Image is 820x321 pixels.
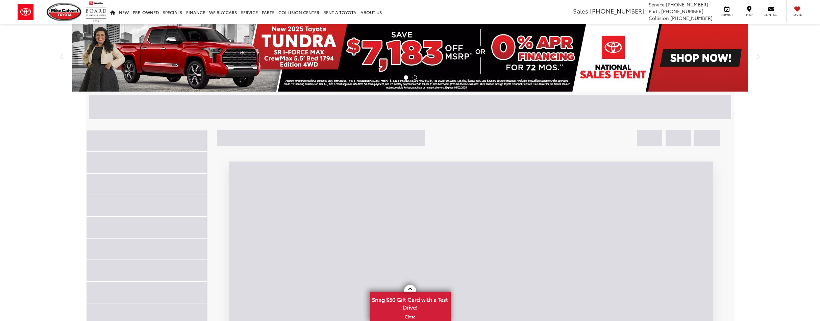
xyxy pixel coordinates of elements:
img: Mike Calvert Toyota [47,3,82,21]
span: Sales [573,6,588,15]
span: Saved [790,13,805,17]
span: Service [649,1,665,8]
span: [PHONE_NUMBER] [590,6,644,15]
span: Collision [649,15,669,21]
span: [PHONE_NUMBER] [666,1,708,8]
span: Snag $50 Gift Card with a Test Drive! [370,292,450,313]
span: Map [742,13,756,17]
span: [PHONE_NUMBER] [661,8,703,15]
span: [PHONE_NUMBER] [670,15,713,21]
span: Contact [764,13,779,17]
img: New 2025 Toyota Tundra [72,24,748,92]
span: Service [719,13,735,17]
span: Parts [649,8,660,15]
